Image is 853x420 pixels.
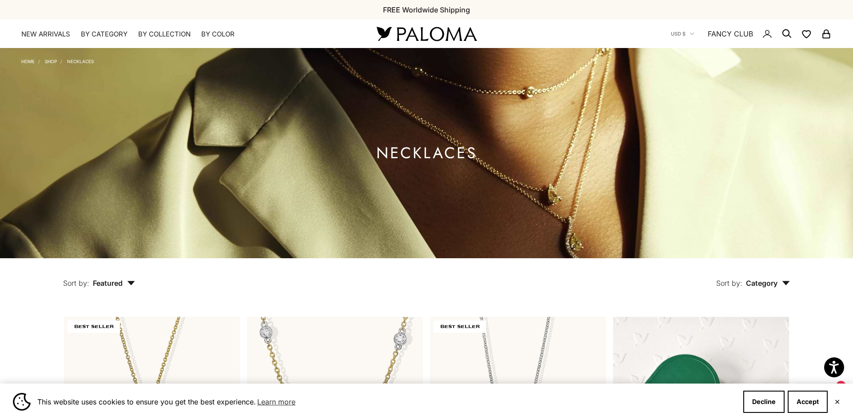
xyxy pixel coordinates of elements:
a: Shop [45,59,57,64]
button: Accept [788,391,828,413]
span: This website uses cookies to ensure you get the best experience. [37,395,736,408]
summary: By Category [81,30,128,39]
summary: By Collection [138,30,191,39]
span: BEST SELLER [68,320,120,333]
nav: Secondary navigation [671,20,832,48]
a: NEW ARRIVALS [21,30,70,39]
a: Home [21,59,35,64]
img: Cookie banner [13,393,31,411]
span: BEST SELLER [434,320,486,333]
nav: Breadcrumb [21,57,94,64]
summary: By Color [201,30,235,39]
button: Sort by: Category [696,258,810,296]
a: FANCY CLUB [708,28,753,40]
p: FREE Worldwide Shipping [383,4,470,16]
a: Necklaces [67,59,94,64]
span: Sort by: [716,279,742,288]
nav: Primary navigation [21,30,355,39]
span: Featured [93,279,135,288]
span: Sort by: [63,279,89,288]
h1: Necklaces [376,148,477,159]
a: Learn more [256,395,297,408]
button: Close [834,399,840,404]
button: USD $ [671,30,694,38]
button: Decline [743,391,785,413]
span: Category [746,279,790,288]
button: Sort by: Featured [43,258,155,296]
span: USD $ [671,30,686,38]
